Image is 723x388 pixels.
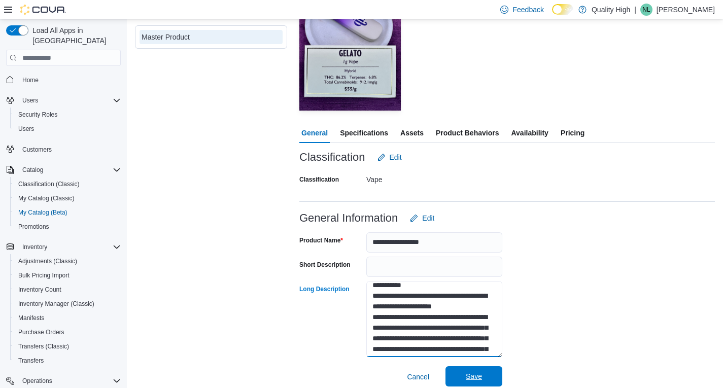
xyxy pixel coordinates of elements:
[28,25,121,46] span: Load All Apps in [GEOGRAPHIC_DATA]
[22,166,43,174] span: Catalog
[18,357,44,365] span: Transfers
[14,255,81,267] a: Adjustments (Classic)
[18,111,57,119] span: Security Roles
[14,192,121,204] span: My Catalog (Classic)
[299,175,339,184] label: Classification
[18,375,56,387] button: Operations
[299,261,351,269] label: Short Description
[14,298,121,310] span: Inventory Manager (Classic)
[14,269,74,281] a: Bulk Pricing Import
[18,375,121,387] span: Operations
[14,192,79,204] a: My Catalog (Classic)
[14,355,121,367] span: Transfers
[403,367,433,387] button: Cancel
[373,147,406,167] button: Edit
[10,191,125,205] button: My Catalog (Classic)
[22,243,47,251] span: Inventory
[642,4,650,16] span: NL
[445,366,502,386] button: Save
[10,220,125,234] button: Promotions
[10,297,125,311] button: Inventory Manager (Classic)
[10,205,125,220] button: My Catalog (Beta)
[18,143,121,156] span: Customers
[2,93,125,108] button: Users
[634,4,636,16] p: |
[22,96,38,104] span: Users
[14,221,121,233] span: Promotions
[14,123,121,135] span: Users
[301,123,328,143] span: General
[14,284,121,296] span: Inventory Count
[14,206,72,219] a: My Catalog (Beta)
[14,312,121,324] span: Manifests
[390,152,402,162] span: Edit
[18,94,121,107] span: Users
[14,109,121,121] span: Security Roles
[14,269,121,281] span: Bulk Pricing Import
[14,178,121,190] span: Classification (Classic)
[14,340,73,352] a: Transfers (Classic)
[18,257,77,265] span: Adjustments (Classic)
[466,371,482,381] span: Save
[18,241,51,253] button: Inventory
[18,300,94,308] span: Inventory Manager (Classic)
[2,163,125,177] button: Catalog
[422,213,434,223] span: Edit
[18,286,61,294] span: Inventory Count
[22,146,52,154] span: Customers
[10,311,125,325] button: Manifests
[406,208,438,228] button: Edit
[340,123,388,143] span: Specifications
[640,4,652,16] div: Nate Lyons
[436,123,499,143] span: Product Behaviors
[10,254,125,268] button: Adjustments (Classic)
[14,326,121,338] span: Purchase Orders
[18,164,121,176] span: Catalog
[10,122,125,136] button: Users
[10,325,125,339] button: Purchase Orders
[18,180,80,188] span: Classification (Classic)
[18,271,70,279] span: Bulk Pricing Import
[14,355,48,367] a: Transfers
[299,151,365,163] h3: Classification
[10,283,125,297] button: Inventory Count
[18,342,69,350] span: Transfers (Classic)
[400,123,424,143] span: Assets
[299,285,350,293] label: Long Description
[299,236,343,244] label: Product Name
[18,164,47,176] button: Catalog
[18,194,75,202] span: My Catalog (Classic)
[2,240,125,254] button: Inventory
[18,241,121,253] span: Inventory
[2,72,125,87] button: Home
[18,144,56,156] a: Customers
[14,221,53,233] a: Promotions
[14,284,65,296] a: Inventory Count
[18,328,64,336] span: Purchase Orders
[2,142,125,157] button: Customers
[407,372,429,382] span: Cancel
[18,73,121,86] span: Home
[10,177,125,191] button: Classification (Classic)
[14,178,84,190] a: Classification (Classic)
[2,374,125,388] button: Operations
[14,206,121,219] span: My Catalog (Beta)
[366,171,502,184] div: Vape
[299,212,398,224] h3: General Information
[10,268,125,283] button: Bulk Pricing Import
[18,208,67,217] span: My Catalog (Beta)
[14,298,98,310] a: Inventory Manager (Classic)
[14,109,61,121] a: Security Roles
[552,4,573,15] input: Dark Mode
[142,32,281,42] div: Master Product
[14,312,48,324] a: Manifests
[18,94,42,107] button: Users
[10,108,125,122] button: Security Roles
[561,123,584,143] span: Pricing
[14,123,38,135] a: Users
[10,339,125,354] button: Transfers (Classic)
[18,223,49,231] span: Promotions
[18,74,43,86] a: Home
[592,4,630,16] p: Quality High
[14,326,68,338] a: Purchase Orders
